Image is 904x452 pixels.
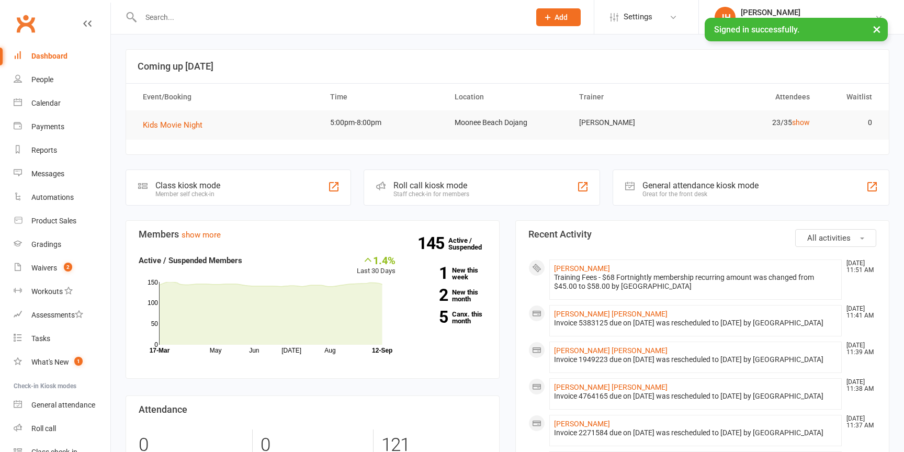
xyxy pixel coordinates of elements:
th: Attendees [694,84,819,110]
div: Gradings [31,240,61,248]
span: 2 [64,263,72,272]
div: Member self check-in [155,190,220,198]
div: Product Sales [31,217,76,225]
a: People [14,68,110,92]
div: General attendance [31,401,95,409]
time: [DATE] 11:41 AM [841,306,876,319]
button: Kids Movie Night [143,119,210,131]
a: 145Active / Suspended [448,229,494,258]
div: Staff check-in for members [393,190,469,198]
div: Last 30 Days [357,254,395,277]
span: Kids Movie Night [143,120,202,130]
th: Time [321,84,445,110]
span: All activities [807,233,851,243]
div: Great for the front desk [642,190,759,198]
time: [DATE] 11:51 AM [841,260,876,274]
a: show more [182,230,221,240]
div: Dashboard [31,52,67,60]
div: [PERSON_NAME] [741,8,875,17]
div: Invoice 4764165 due on [DATE] was rescheduled to [DATE] by [GEOGRAPHIC_DATA] [554,392,837,401]
div: 1.4% [357,254,395,266]
div: Invoice 2271584 due on [DATE] was rescheduled to [DATE] by [GEOGRAPHIC_DATA] [554,428,837,437]
div: Roll call [31,424,56,433]
div: Training Fees - $68 Fortnightly membership recurring amount was changed from $45.00 to $58.00 by ... [554,273,837,291]
a: General attendance kiosk mode [14,393,110,417]
div: JH [715,7,736,28]
div: Messages [31,169,64,178]
td: [PERSON_NAME] [570,110,694,135]
a: [PERSON_NAME] [554,420,610,428]
h3: Members [139,229,487,240]
th: Location [445,84,570,110]
span: Settings [624,5,652,29]
time: [DATE] 11:38 AM [841,379,876,392]
a: Waivers 2 [14,256,110,280]
a: [PERSON_NAME] [PERSON_NAME] [554,310,668,318]
a: [PERSON_NAME] [PERSON_NAME] [554,346,668,355]
a: 5Canx. this month [411,311,487,324]
time: [DATE] 11:37 AM [841,415,876,429]
strong: Active / Suspended Members [139,256,242,265]
th: Event/Booking [133,84,321,110]
strong: 1 [411,265,448,281]
div: Payments [31,122,64,131]
div: General attendance kiosk mode [642,180,759,190]
strong: 145 [417,235,448,251]
strong: 2 [411,287,448,303]
button: Add [536,8,581,26]
button: All activities [795,229,876,247]
a: [PERSON_NAME] [PERSON_NAME] [554,383,668,391]
div: Workouts [31,287,63,296]
div: Calendar [31,99,61,107]
a: Reports [14,139,110,162]
a: Roll call [14,417,110,440]
div: Waivers [31,264,57,272]
a: Calendar [14,92,110,115]
td: Moonee Beach Dojang [445,110,570,135]
div: Invoice 1949223 due on [DATE] was rescheduled to [DATE] by [GEOGRAPHIC_DATA] [554,355,837,364]
div: Tasks [31,334,50,343]
div: Roll call kiosk mode [393,180,469,190]
a: Gradings [14,233,110,256]
input: Search... [138,10,523,25]
div: What's New [31,358,69,366]
div: Automations [31,193,74,201]
a: 1New this week [411,267,487,280]
td: 0 [819,110,882,135]
th: Trainer [570,84,694,110]
a: Payments [14,115,110,139]
a: Product Sales [14,209,110,233]
a: 2New this month [411,289,487,302]
a: What's New1 [14,351,110,374]
span: Signed in successfully. [714,25,799,35]
strong: 5 [411,309,448,325]
a: Clubworx [13,10,39,37]
div: Assessments [31,311,83,319]
div: Class kiosk mode [155,180,220,190]
h3: Recent Activity [528,229,876,240]
a: Tasks [14,327,110,351]
div: Kinetic Martial Arts [GEOGRAPHIC_DATA] [741,17,875,27]
span: 1 [74,357,83,366]
a: Assessments [14,303,110,327]
div: Invoice 5383125 due on [DATE] was rescheduled to [DATE] by [GEOGRAPHIC_DATA] [554,319,837,327]
td: 23/35 [694,110,819,135]
td: 5:00pm-8:00pm [321,110,445,135]
a: show [792,118,810,127]
button: × [867,18,886,40]
a: [PERSON_NAME] [554,264,610,273]
span: Add [555,13,568,21]
th: Waitlist [819,84,882,110]
a: Messages [14,162,110,186]
a: Dashboard [14,44,110,68]
div: People [31,75,53,84]
div: Reports [31,146,57,154]
h3: Attendance [139,404,487,415]
time: [DATE] 11:39 AM [841,342,876,356]
a: Automations [14,186,110,209]
h3: Coming up [DATE] [138,61,877,72]
a: Workouts [14,280,110,303]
